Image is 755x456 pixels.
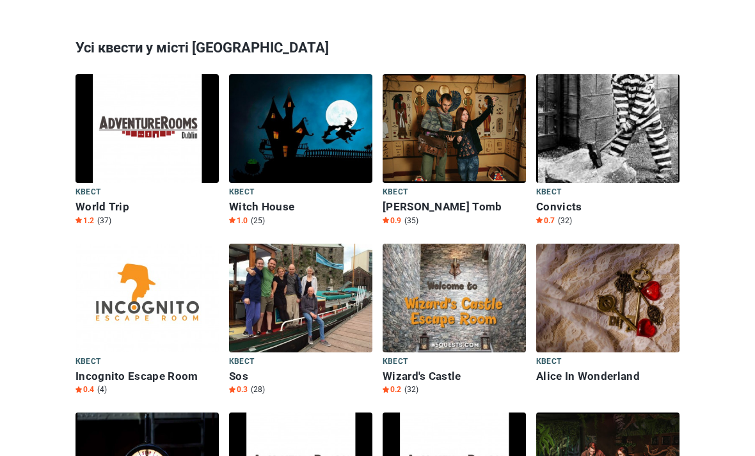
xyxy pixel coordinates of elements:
span: 0.7 [536,216,555,226]
span: (32) [558,216,572,226]
span: Квест [383,186,408,200]
a: World Trip Квест World Trip Star1.2 (37) [75,75,219,229]
span: 1.2 [75,216,94,226]
h6: Incognito Escape Room [75,370,219,384]
img: Star [229,217,235,224]
a: Incognito Escape Room Квест Incognito Escape Room Star0.4 (4) [75,244,219,398]
h6: Alice In Wonderland [536,370,679,384]
h3: Усі квести у місті [GEOGRAPHIC_DATA] [75,32,679,65]
span: Квест [383,356,408,370]
a: Witch House Квест Witch House Star1.0 (25) [229,75,372,229]
span: (28) [251,385,265,395]
h6: [PERSON_NAME] Tomb [383,201,526,214]
h6: Sos [229,370,372,384]
img: World Trip [75,75,219,184]
span: 0.4 [75,385,94,395]
span: Квест [536,186,561,200]
img: Star [229,387,235,393]
span: Квест [75,356,100,370]
a: Wizard's Castle Квест Wizard's Castle Star0.2 (32) [383,244,526,398]
img: Star [75,387,82,393]
span: 0.2 [383,385,401,395]
span: (25) [251,216,265,226]
span: (4) [97,385,107,395]
span: (37) [97,216,111,226]
img: Alice In Wonderland [536,244,679,353]
img: Wizard's Castle [383,244,526,353]
h6: Convicts [536,201,679,214]
span: 0.3 [229,385,248,395]
img: Star [383,387,389,393]
a: Alice In Wonderland Квест Alice In Wonderland [536,244,679,386]
span: Квест [75,186,100,200]
a: Convicts Квест Convicts Star0.7 (32) [536,75,679,229]
img: Star [383,217,389,224]
span: Квест [536,356,561,370]
span: (32) [404,385,418,395]
img: Convicts [536,75,679,184]
img: Star [536,217,543,224]
span: (35) [404,216,418,226]
h6: World Trip [75,201,219,214]
h6: Witch House [229,201,372,214]
span: 0.9 [383,216,401,226]
img: Incognito Escape Room [75,244,219,353]
span: Квест [229,356,254,370]
img: Sos [229,244,372,353]
img: Witch House [229,75,372,184]
a: Sos Квест Sos Star0.3 (28) [229,244,372,398]
a: Pharaoh's Tomb Квест [PERSON_NAME] Tomb Star0.9 (35) [383,75,526,229]
img: Star [75,217,82,224]
span: Квест [229,186,254,200]
img: Pharaoh's Tomb [383,75,526,184]
h6: Wizard's Castle [383,370,526,384]
span: 1.0 [229,216,248,226]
